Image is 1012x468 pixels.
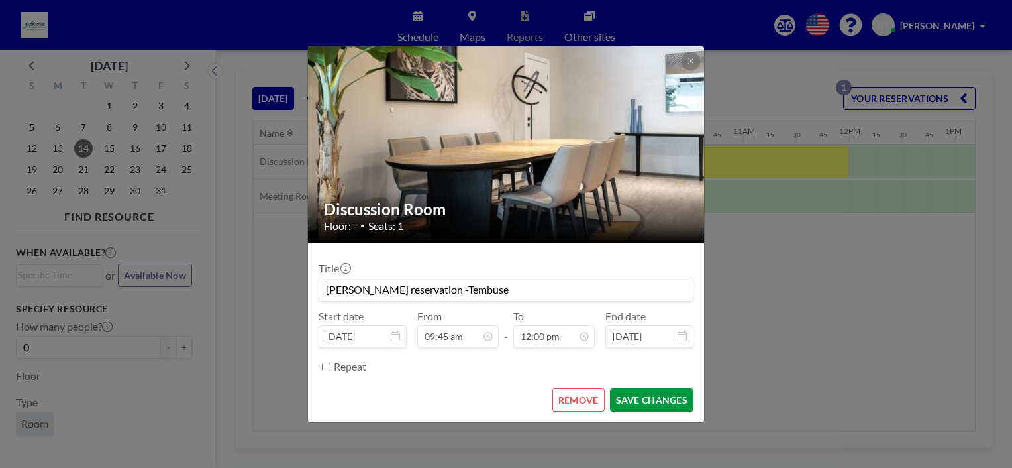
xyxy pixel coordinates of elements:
label: Start date [319,310,364,323]
span: - [504,314,508,343]
span: • [360,221,365,231]
h2: Discussion Room [324,200,689,219]
img: 537.jpg [308,12,705,277]
span: Floor: - [324,219,357,233]
label: End date [605,310,646,323]
span: Seats: 1 [368,219,403,233]
label: Repeat [334,360,366,373]
label: To [513,310,524,323]
label: Title [319,262,350,275]
input: (No title) [319,278,693,301]
button: REMOVE [552,388,605,412]
button: SAVE CHANGES [610,388,693,412]
label: From [417,310,442,323]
